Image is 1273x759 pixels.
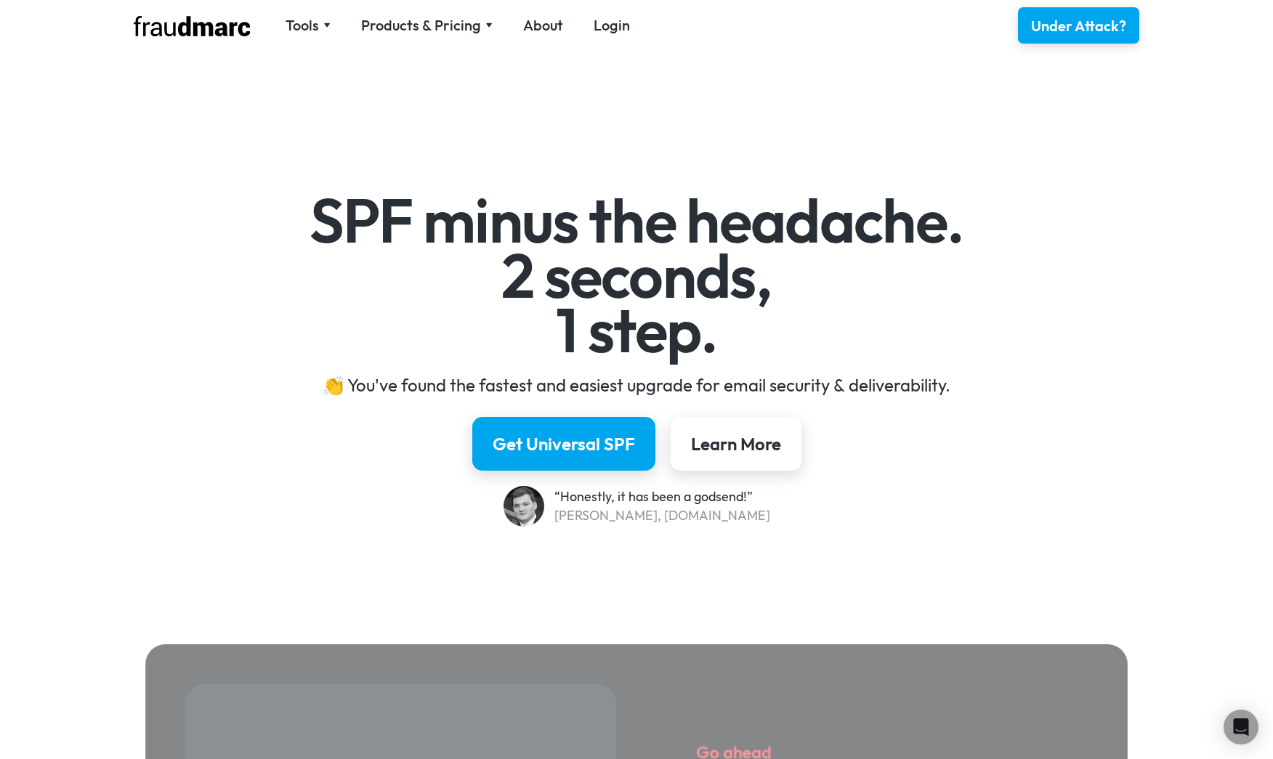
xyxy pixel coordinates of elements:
div: Tools [286,15,331,36]
h1: SPF minus the headache. 2 seconds, 1 step. [215,193,1059,358]
a: Learn More [671,417,801,471]
div: Tools [286,15,319,36]
div: Learn More [691,432,781,455]
a: About [523,15,563,36]
div: [PERSON_NAME], [DOMAIN_NAME] [554,506,770,525]
div: Get Universal SPF [493,432,635,455]
div: Products & Pricing [361,15,481,36]
div: Open Intercom Messenger [1224,710,1258,744]
div: Products & Pricing [361,15,493,36]
a: Login [594,15,630,36]
a: Get Universal SPF [472,417,655,471]
a: Under Attack? [1018,7,1139,44]
div: “Honestly, it has been a godsend!” [554,487,770,506]
div: 👏 You've found the fastest and easiest upgrade for email security & deliverability. [215,373,1059,397]
div: Under Attack? [1031,16,1126,36]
